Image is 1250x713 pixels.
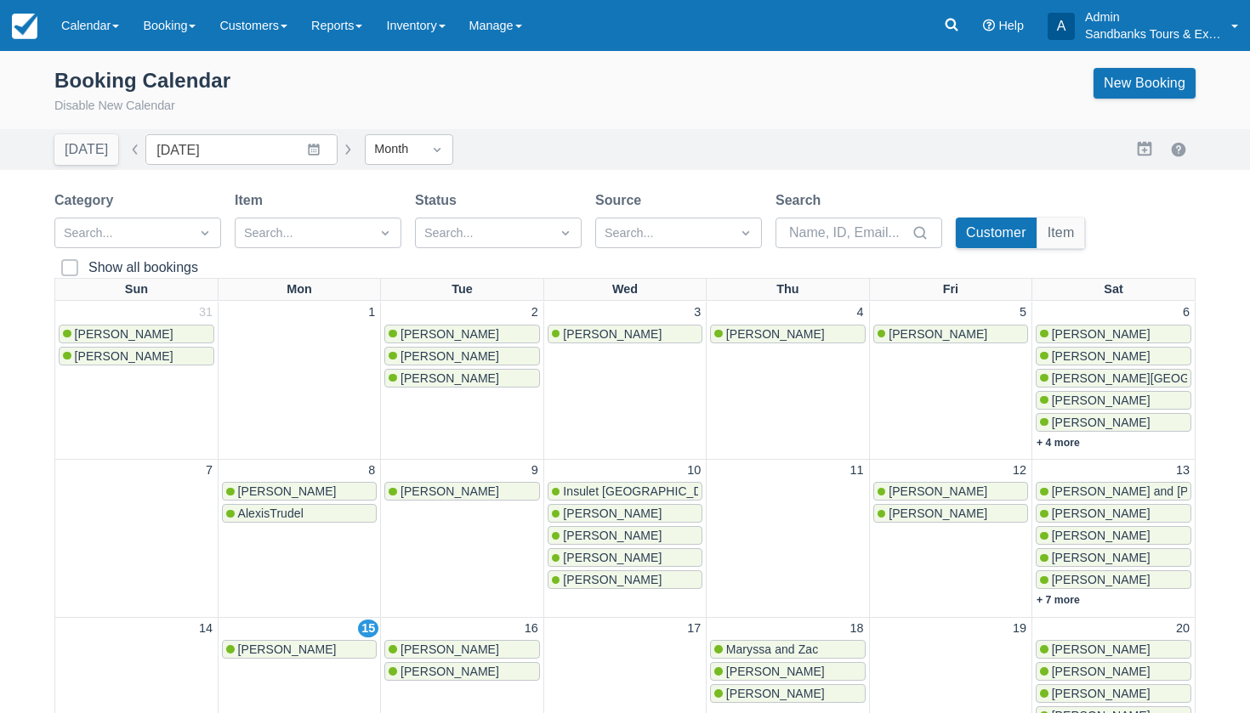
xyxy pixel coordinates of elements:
[1052,642,1151,656] span: [PERSON_NAME]
[358,620,378,638] a: 15
[1173,620,1193,638] a: 20
[563,529,662,542] span: [PERSON_NAME]
[415,190,463,211] label: Status
[384,482,539,501] a: [PERSON_NAME]
[384,347,539,365] a: [PERSON_NAME]
[202,461,216,480] a: 7
[1052,349,1151,363] span: [PERSON_NAME]
[1173,461,1193,480] a: 13
[1036,413,1191,432] a: [PERSON_NAME]
[75,327,173,341] span: [PERSON_NAME]
[1052,529,1151,542] span: [PERSON_NAME]
[384,662,539,681] a: [PERSON_NAME]
[1036,526,1191,545] a: [PERSON_NAME]
[1036,391,1191,410] a: [PERSON_NAME]
[54,134,118,165] button: [DATE]
[998,19,1024,32] span: Help
[401,349,499,363] span: [PERSON_NAME]
[854,303,867,322] a: 4
[528,461,542,480] a: 9
[1036,570,1191,589] a: [PERSON_NAME]
[401,327,499,341] span: [PERSON_NAME]
[710,640,865,659] a: Maryssa and Zac
[122,279,151,301] a: Sun
[710,662,865,681] a: [PERSON_NAME]
[1052,393,1151,407] span: [PERSON_NAME]
[684,620,704,638] a: 17
[59,325,214,343] a: [PERSON_NAME]
[528,303,542,322] a: 2
[557,224,574,241] span: Dropdown icon
[1052,573,1151,586] span: [PERSON_NAME]
[563,327,662,341] span: [PERSON_NAME]
[889,327,987,341] span: [PERSON_NAME]
[1048,13,1075,40] div: A
[374,140,413,159] div: Month
[1036,482,1191,501] a: [PERSON_NAME] and [PERSON_NAME]
[548,504,702,523] a: [PERSON_NAME]
[1094,68,1196,99] a: New Booking
[595,190,648,211] label: Source
[1016,303,1030,322] a: 5
[238,506,304,520] span: AlexisTrudel
[1100,279,1126,301] a: Sat
[1037,594,1080,606] a: + 7 more
[776,190,827,211] label: Search
[1036,662,1191,681] a: [PERSON_NAME]
[847,620,867,638] a: 18
[12,14,37,39] img: checkfront-main-nav-mini-logo.png
[521,620,542,638] a: 16
[940,279,962,301] a: Fri
[737,224,754,241] span: Dropdown icon
[726,687,825,700] span: [PERSON_NAME]
[1036,684,1191,703] a: [PERSON_NAME]
[710,325,865,343] a: [PERSON_NAME]
[384,369,539,388] a: [PERSON_NAME]
[726,665,825,678] span: [PERSON_NAME]
[1036,548,1191,567] a: [PERSON_NAME]
[401,665,499,678] span: [PERSON_NAME]
[548,570,702,589] a: [PERSON_NAME]
[1009,461,1030,480] a: 12
[563,573,662,586] span: [PERSON_NAME]
[548,548,702,567] a: [PERSON_NAME]
[1052,665,1151,678] span: [PERSON_NAME]
[873,325,1028,343] a: [PERSON_NAME]
[1085,25,1221,42] p: Sandbanks Tours & Experiences
[196,303,216,322] a: 31
[196,620,216,638] a: 14
[1179,303,1193,322] a: 6
[222,640,377,659] a: [PERSON_NAME]
[222,504,377,523] a: AlexisTrudel
[365,303,378,322] a: 1
[1036,640,1191,659] a: [PERSON_NAME]
[873,504,1028,523] a: [PERSON_NAME]
[873,482,1028,501] a: [PERSON_NAME]
[789,218,908,248] input: Name, ID, Email...
[1036,504,1191,523] a: [PERSON_NAME]
[889,506,987,520] span: [PERSON_NAME]
[563,506,662,520] span: [PERSON_NAME]
[401,484,499,498] span: [PERSON_NAME]
[238,484,337,498] span: [PERSON_NAME]
[429,141,446,158] span: Dropdown icon
[548,482,702,501] a: Insulet [GEOGRAPHIC_DATA]
[88,259,198,276] div: Show all bookings
[548,526,702,545] a: [PERSON_NAME]
[384,640,539,659] a: [PERSON_NAME]
[847,461,867,480] a: 11
[684,461,704,480] a: 10
[1036,369,1191,388] a: [PERSON_NAME][GEOGRAPHIC_DATA]
[1036,325,1191,343] a: [PERSON_NAME]
[283,279,315,301] a: Mon
[54,97,175,116] button: Disable New Calendar
[235,190,270,211] label: Item
[1052,687,1151,700] span: [PERSON_NAME]
[956,218,1037,248] button: Customer
[377,224,394,241] span: Dropdown icon
[726,327,825,341] span: [PERSON_NAME]
[773,279,802,301] a: Thu
[54,190,120,211] label: Category
[1009,620,1030,638] a: 19
[563,551,662,564] span: [PERSON_NAME]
